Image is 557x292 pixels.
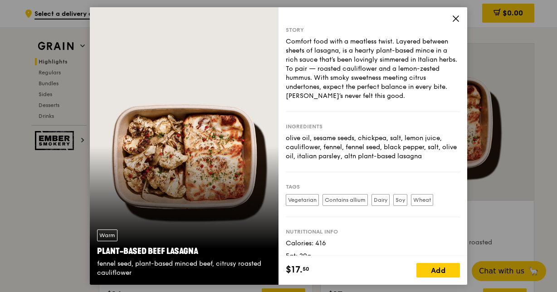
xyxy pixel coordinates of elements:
div: Nutritional info [286,228,460,235]
div: Tags [286,183,460,190]
label: Dairy [371,194,390,206]
div: Comfort food with a meatless twist. Layered between sheets of lasagna, is a hearty plant-based mi... [286,37,460,101]
div: Warm [97,229,117,241]
div: olive oil, sesame seeds, chickpea, salt, lemon juice, cauliflower, fennel, fennel seed, black pep... [286,134,460,161]
label: Contains allium [322,194,368,206]
div: Add [416,263,460,277]
span: $17. [286,263,303,277]
div: fennel seed, plant-based minced beef, citrusy roasted cauliflower [97,259,271,277]
div: Calories: 416 [286,239,460,248]
span: 50 [303,265,309,273]
label: Soy [393,194,407,206]
div: Ingredients [286,123,460,130]
div: Plant-Based Beef Lasagna [97,245,271,258]
label: Vegetarian [286,194,319,206]
div: Fat: 20g [286,252,460,261]
div: Story [286,26,460,34]
label: Wheat [411,194,433,206]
